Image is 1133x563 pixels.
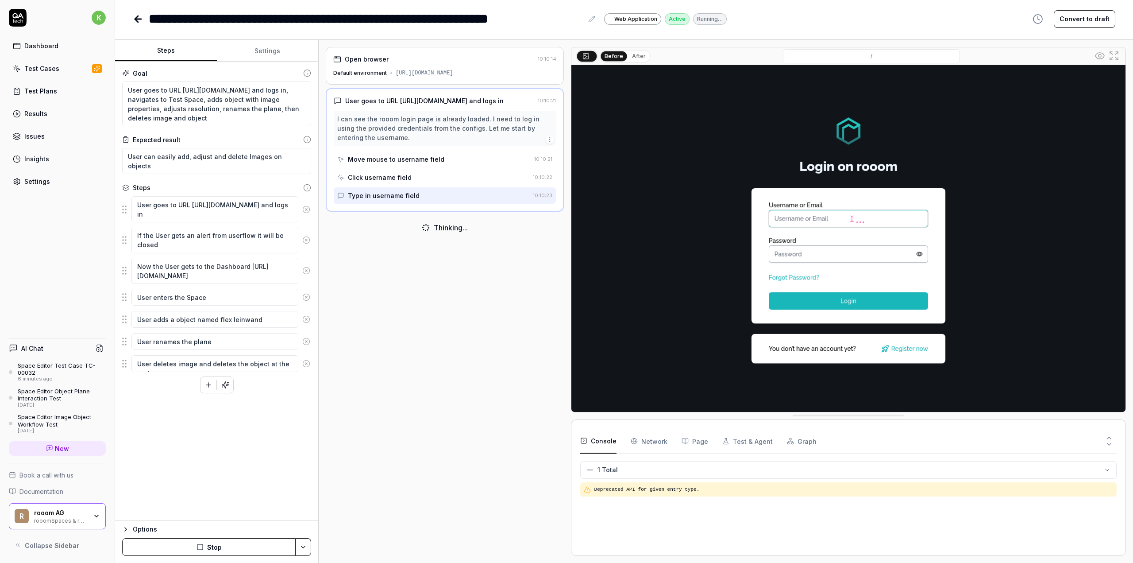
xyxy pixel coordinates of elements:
[24,177,50,186] div: Settings
[9,536,106,554] button: Collapse Sidebar
[298,355,314,373] button: Remove step
[18,388,106,402] div: Space Editor Object Plane Interaction Test
[334,151,556,167] button: Move mouse to username field10:10:21
[18,362,106,377] div: Space Editor Test Case TC-00032
[345,54,389,64] div: Open browser
[298,201,314,218] button: Remove step
[122,354,311,373] div: Suggestions
[604,13,661,25] a: Web Application
[9,470,106,480] a: Book a call with us
[534,156,552,162] time: 10:10:21
[133,135,181,144] div: Expected result
[122,196,311,223] div: Suggestions
[665,13,690,25] div: Active
[9,173,106,190] a: Settings
[122,257,311,284] div: Suggestions
[533,174,552,180] time: 10:10:22
[133,183,150,192] div: Steps
[345,96,504,105] div: User goes to URL [URL][DOMAIN_NAME] and logs in
[25,541,79,550] span: Collapse Sidebar
[21,344,43,353] h4: AI Chat
[434,222,468,233] div: Thinking...
[122,310,311,329] div: Suggestions
[533,192,552,198] time: 10:10:23
[9,388,106,408] a: Space Editor Object Plane Interaction Test[DATE]
[1054,10,1115,28] button: Convert to draft
[334,169,556,186] button: Click username field10:10:22
[9,105,106,122] a: Results
[122,288,311,307] div: Suggestions
[115,40,217,62] button: Steps
[92,11,106,25] span: k
[18,376,106,382] div: 6 minutes ago
[9,128,106,145] a: Issues
[334,187,556,204] button: Type in username field10:10:23
[1093,49,1107,63] button: Show all interative elements
[133,524,311,535] div: Options
[9,150,106,167] a: Insights
[348,155,444,164] div: Move mouse to username field
[24,132,45,141] div: Issues
[787,429,817,454] button: Graph
[34,516,87,524] div: rooomSpaces & rooomProducts
[19,487,63,496] span: Documentation
[9,441,106,456] a: New
[9,362,106,382] a: Space Editor Test Case TC-000326 minutes ago
[24,41,58,50] div: Dashboard
[298,288,314,306] button: Remove step
[9,37,106,54] a: Dashboard
[24,154,49,163] div: Insights
[34,509,87,517] div: rooom AG
[396,69,453,77] div: [URL][DOMAIN_NAME]
[298,262,314,280] button: Remove step
[298,231,314,249] button: Remove step
[18,402,106,408] div: [DATE]
[9,503,106,530] button: rrooom AGrooomSpaces & rooomProducts
[122,226,311,253] div: Suggestions
[601,51,627,61] button: Before
[133,69,147,78] div: Goal
[348,191,420,200] div: Type in username field
[594,486,1113,493] pre: Deprecated API for given entry type.
[298,333,314,350] button: Remove step
[693,13,727,25] div: Running…
[122,538,296,556] button: Stop
[18,413,106,428] div: Space Editor Image Object Workflow Test
[24,64,59,73] div: Test Cases
[217,40,319,62] button: Settings
[333,69,387,77] div: Default environment
[15,509,29,523] span: r
[580,429,617,454] button: Console
[18,428,106,434] div: [DATE]
[24,109,47,118] div: Results
[24,86,57,96] div: Test Plans
[1027,10,1048,28] button: View version history
[1107,49,1121,63] button: Open in full screen
[92,9,106,27] button: k
[538,97,556,104] time: 10:10:21
[19,470,73,480] span: Book a call with us
[571,65,1125,412] img: Screenshot
[122,332,311,351] div: Suggestions
[9,82,106,100] a: Test Plans
[9,487,106,496] a: Documentation
[9,413,106,434] a: Space Editor Image Object Workflow Test[DATE]
[9,60,106,77] a: Test Cases
[631,429,667,454] button: Network
[628,51,649,61] button: After
[538,56,556,62] time: 10:10:14
[55,444,69,453] span: New
[298,311,314,328] button: Remove step
[722,429,773,454] button: Test & Agent
[122,524,311,535] button: Options
[682,429,708,454] button: Page
[348,173,412,182] div: Click username field
[337,114,552,142] div: I can see the rooom login page is already loaded. I need to log in using the provided credentials...
[614,15,657,23] span: Web Application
